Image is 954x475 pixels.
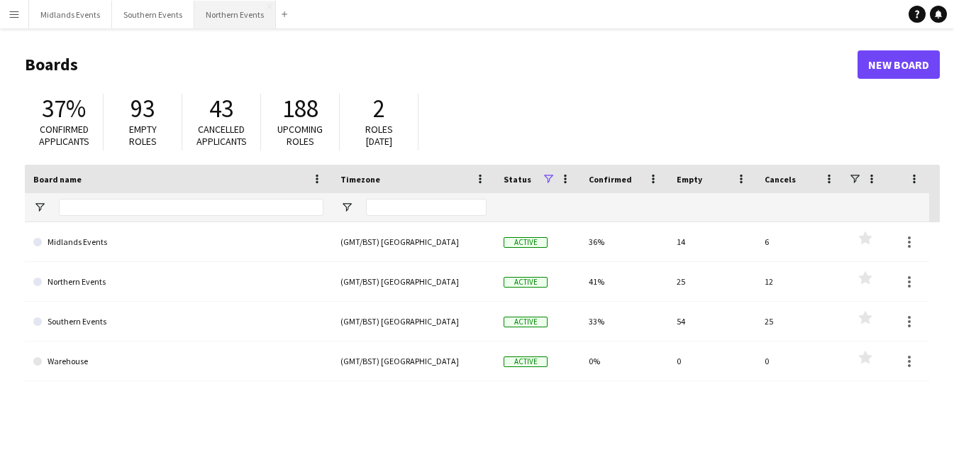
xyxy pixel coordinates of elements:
button: Midlands Events [29,1,112,28]
div: 41% [580,262,668,301]
span: Empty roles [129,123,157,148]
div: 54 [668,302,756,341]
span: Status [504,174,531,185]
span: Roles [DATE] [365,123,393,148]
a: Midlands Events [33,222,323,262]
span: Board name [33,174,82,185]
a: Warehouse [33,342,323,381]
span: Confirmed [589,174,632,185]
span: Cancelled applicants [196,123,247,148]
a: New Board [858,50,940,79]
button: Open Filter Menu [33,201,46,214]
div: (GMT/BST) [GEOGRAPHIC_DATA] [332,302,495,341]
div: 0 [668,342,756,381]
div: 36% [580,222,668,261]
div: (GMT/BST) [GEOGRAPHIC_DATA] [332,222,495,261]
div: 0% [580,342,668,381]
div: 14 [668,222,756,261]
span: Confirmed applicants [39,123,89,148]
span: Empty [677,174,702,185]
div: 25 [756,302,844,341]
div: (GMT/BST) [GEOGRAPHIC_DATA] [332,342,495,381]
a: Northern Events [33,262,323,302]
button: Southern Events [112,1,194,28]
span: Active [504,277,548,288]
div: 25 [668,262,756,301]
div: (GMT/BST) [GEOGRAPHIC_DATA] [332,262,495,301]
span: Timezone [340,174,380,185]
span: Active [504,317,548,327]
div: 6 [756,222,844,261]
span: Active [504,356,548,367]
button: Northern Events [194,1,276,28]
span: 2 [373,93,385,124]
h1: Boards [25,54,858,75]
span: 43 [209,93,233,124]
span: Cancels [765,174,796,185]
a: Southern Events [33,302,323,342]
span: 188 [282,93,318,124]
span: Active [504,237,548,248]
input: Board name Filter Input [59,199,323,216]
span: Upcoming roles [277,123,323,148]
div: 33% [580,302,668,341]
span: 93 [131,93,155,124]
div: 12 [756,262,844,301]
div: 0 [756,342,844,381]
input: Timezone Filter Input [366,199,487,216]
span: 37% [42,93,86,124]
button: Open Filter Menu [340,201,353,214]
